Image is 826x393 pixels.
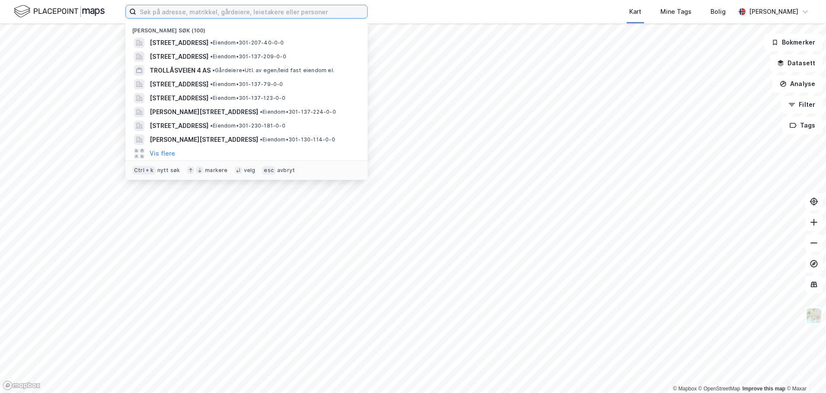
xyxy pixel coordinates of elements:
div: Bolig [711,6,726,17]
button: Filter [781,96,823,113]
button: Vis flere [150,148,175,159]
img: logo.f888ab2527a4732fd821a326f86c7f29.svg [14,4,105,19]
span: Eiendom • 301-230-181-0-0 [210,122,285,129]
button: Bokmerker [764,34,823,51]
button: Tags [782,117,823,134]
div: velg [244,167,256,174]
span: • [210,81,213,87]
span: [STREET_ADDRESS] [150,79,208,89]
div: avbryt [277,167,295,174]
div: Ctrl + k [132,166,156,175]
div: Mine Tags [660,6,692,17]
div: nytt søk [157,167,180,174]
div: Kontrollprogram for chat [783,351,826,393]
img: Z [806,307,822,324]
button: Analyse [772,75,823,93]
a: OpenStreetMap [698,386,740,392]
button: Datasett [770,54,823,72]
span: [STREET_ADDRESS] [150,121,208,131]
span: [PERSON_NAME][STREET_ADDRESS] [150,134,258,145]
span: • [260,109,263,115]
span: Gårdeiere • Utl. av egen/leid fast eiendom el. [212,67,334,74]
span: Eiendom • 301-137-224-0-0 [260,109,336,115]
span: [STREET_ADDRESS] [150,51,208,62]
span: [PERSON_NAME][STREET_ADDRESS] [150,107,258,117]
div: [PERSON_NAME] [749,6,798,17]
span: • [210,122,213,129]
div: esc [262,166,275,175]
span: • [212,67,215,73]
span: • [210,39,213,46]
iframe: Chat Widget [783,351,826,393]
span: [STREET_ADDRESS] [150,38,208,48]
div: [PERSON_NAME] søk (100) [125,20,368,36]
div: Kart [629,6,641,17]
span: • [210,95,213,101]
span: • [210,53,213,60]
span: Eiendom • 301-137-123-0-0 [210,95,285,102]
div: markere [205,167,227,174]
span: TROLLÅSVEIEN 4 AS [150,65,211,76]
a: Improve this map [743,386,785,392]
span: • [260,136,263,143]
a: Mapbox [673,386,697,392]
span: [STREET_ADDRESS] [150,93,208,103]
a: Mapbox homepage [3,380,41,390]
span: Eiendom • 301-137-209-0-0 [210,53,286,60]
span: Eiendom • 301-137-79-0-0 [210,81,283,88]
input: Søk på adresse, matrikkel, gårdeiere, leietakere eller personer [136,5,367,18]
span: Eiendom • 301-207-40-0-0 [210,39,284,46]
span: Eiendom • 301-130-114-0-0 [260,136,335,143]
